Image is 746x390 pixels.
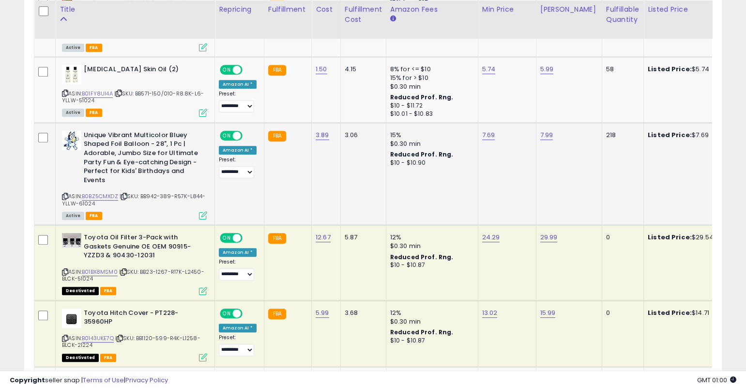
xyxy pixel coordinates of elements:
[648,65,728,74] div: $5.74
[648,308,692,317] b: Listed Price:
[219,334,257,356] div: Preset:
[62,233,81,248] img: 41WsHRw-JaL._SL40_.jpg
[82,268,118,276] a: B01BX8MSM0
[62,65,81,84] img: 41FGTvvKz2L._SL40_.jpg
[268,65,286,76] small: FBA
[62,212,84,220] span: All listings currently available for purchase on Amazon
[100,287,117,295] span: FBA
[62,309,207,360] div: ASIN:
[86,212,102,220] span: FBA
[219,4,260,15] div: Repricing
[390,74,471,82] div: 15% for > $10
[219,248,257,257] div: Amazon AI *
[482,308,498,318] a: 13.02
[219,259,257,281] div: Preset:
[221,309,233,317] span: ON
[482,233,500,242] a: 24.29
[345,131,379,140] div: 3.06
[606,131,636,140] div: 218
[390,159,471,167] div: $10 - $10.90
[648,309,728,317] div: $14.71
[390,337,471,345] div: $10 - $10.87
[606,65,636,74] div: 58
[82,90,113,98] a: B01FY8UI4A
[345,65,379,74] div: 4.15
[697,375,736,385] span: 2025-08-13 01:00 GMT
[82,192,118,201] a: B0BZ5CMXDZ
[219,156,257,178] div: Preset:
[221,65,233,74] span: ON
[62,131,81,150] img: 4123i652nTL._SL40_.jpg
[540,130,553,140] a: 7.99
[390,150,454,158] b: Reduced Prof. Rng.
[606,309,636,317] div: 0
[345,309,379,317] div: 3.68
[62,309,81,328] img: 319dhXeW5HL._SL40_.jpg
[390,110,471,118] div: $10.01 - $10.83
[268,4,307,15] div: Fulfillment
[62,354,99,362] span: All listings that are unavailable for purchase on Amazon for any reason other than out-of-stock
[390,65,471,74] div: 8% for <= $10
[221,234,233,242] span: ON
[241,131,257,140] span: OFF
[62,192,206,207] span: | SKU: BB942-389-R57K-L844-YLLW-61024
[62,90,204,104] span: | SKU: BB571-150/010-R8.8K-L6-YLLW-51024
[648,233,692,242] b: Listed Price:
[606,4,639,25] div: Fulfillable Quantity
[268,131,286,141] small: FBA
[219,324,257,332] div: Amazon AI *
[84,65,201,77] b: [MEDICAL_DATA] Skin Oil (2)
[316,4,336,15] div: Cost
[648,130,692,140] b: Listed Price:
[241,234,257,242] span: OFF
[540,4,598,15] div: [PERSON_NAME]
[86,109,102,117] span: FBA
[82,334,114,343] a: B0143UKE7Q
[390,131,471,140] div: 15%
[390,253,454,261] b: Reduced Prof. Rng.
[10,376,168,385] div: seller snap | |
[390,93,454,101] b: Reduced Prof. Rng.
[268,233,286,244] small: FBA
[241,65,257,74] span: OFF
[125,375,168,385] a: Privacy Policy
[482,130,495,140] a: 7.69
[540,233,558,242] a: 29.99
[219,91,257,112] div: Preset:
[390,82,471,91] div: $0.30 min
[540,308,556,318] a: 15.99
[390,4,474,15] div: Amazon Fees
[316,308,329,318] a: 5.99
[648,131,728,140] div: $7.69
[62,268,204,282] span: | SKU: BB23-1267-R17K-L2450-BLCK-51024
[221,131,233,140] span: ON
[241,309,257,317] span: OFF
[219,146,257,155] div: Amazon AI *
[482,64,496,74] a: 5.74
[390,233,471,242] div: 12%
[390,309,471,317] div: 12%
[316,64,327,74] a: 1.50
[390,261,471,269] div: $10 - $10.87
[83,375,124,385] a: Terms of Use
[84,309,201,329] b: Toyota Hitch Cover - PT228-35960HP
[316,233,331,242] a: 12.67
[62,334,200,349] span: | SKU: BB1120-599-R4K-L1258-BLCK-21224
[84,131,201,187] b: Unique Vibrant Multicolor Bluey Shaped Foil Balloon - 28", 1 Pc | Adorable, Jumbo Size for Ultima...
[345,4,382,25] div: Fulfillment Cost
[86,44,102,52] span: FBA
[345,233,379,242] div: 5.87
[390,140,471,148] div: $0.30 min
[62,44,84,52] span: All listings currently available for purchase on Amazon
[648,233,728,242] div: $29.54
[268,309,286,319] small: FBA
[62,131,207,218] div: ASIN:
[62,287,99,295] span: All listings that are unavailable for purchase on Amazon for any reason other than out-of-stock
[648,64,692,74] b: Listed Price:
[390,317,471,326] div: $0.30 min
[219,80,257,89] div: Amazon AI *
[100,354,117,362] span: FBA
[540,64,554,74] a: 5.99
[482,4,532,15] div: Min Price
[390,328,454,336] b: Reduced Prof. Rng.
